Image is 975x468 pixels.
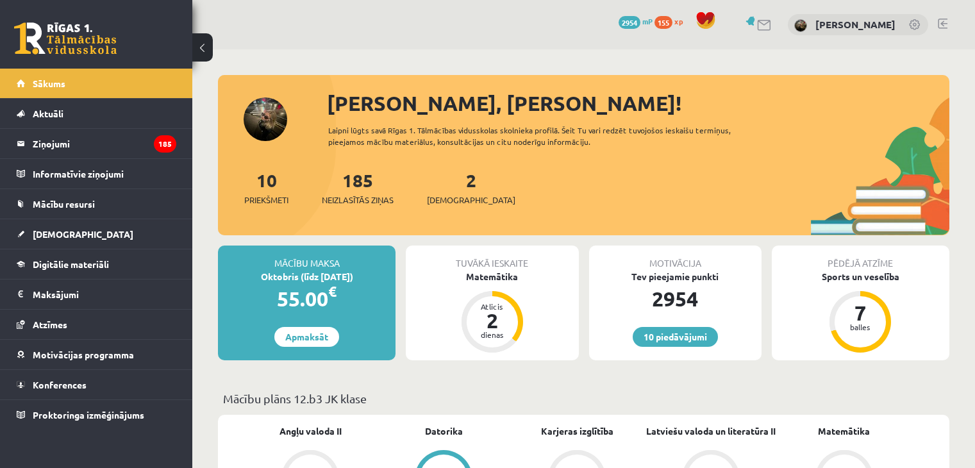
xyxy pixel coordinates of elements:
span: Proktoringa izmēģinājums [33,409,144,421]
a: 2[DEMOGRAPHIC_DATA] [427,169,515,206]
span: Sākums [33,78,65,89]
p: Mācību plāns 12.b3 JK klase [223,390,944,407]
a: 185Neizlasītās ziņas [322,169,394,206]
div: Tuvākā ieskaite [406,246,578,270]
legend: Ziņojumi [33,129,176,158]
span: 155 [654,16,672,29]
a: Motivācijas programma [17,340,176,369]
a: Ziņojumi185 [17,129,176,158]
a: 10 piedāvājumi [633,327,718,347]
div: 2 [473,310,512,331]
div: Sports un veselība [772,270,949,283]
div: Laipni lūgts savā Rīgas 1. Tālmācības vidusskolas skolnieka profilā. Šeit Tu vari redzēt tuvojošo... [328,124,767,147]
a: 10Priekšmeti [244,169,288,206]
a: [DEMOGRAPHIC_DATA] [17,219,176,249]
a: Angļu valoda II [279,424,342,438]
div: Oktobris (līdz [DATE]) [218,270,396,283]
span: Priekšmeti [244,194,288,206]
a: 2954 mP [619,16,653,26]
span: Neizlasītās ziņas [322,194,394,206]
a: [PERSON_NAME] [815,18,896,31]
a: Matemātika [818,424,870,438]
a: Konferences [17,370,176,399]
div: Tev pieejamie punkti [589,270,762,283]
img: Diāna Janeta Snahovska [794,19,807,32]
a: Latviešu valoda un literatūra II [646,424,776,438]
a: Datorika [425,424,463,438]
div: 7 [841,303,879,323]
div: dienas [473,331,512,338]
a: 155 xp [654,16,689,26]
legend: Maksājumi [33,280,176,309]
i: 185 [154,135,176,153]
span: mP [642,16,653,26]
legend: Informatīvie ziņojumi [33,159,176,188]
a: Matemātika Atlicis 2 dienas [406,270,578,355]
a: Sports un veselība 7 balles [772,270,949,355]
div: Pēdējā atzīme [772,246,949,270]
div: 55.00 [218,283,396,314]
span: Konferences [33,379,87,390]
div: Mācību maksa [218,246,396,270]
a: Karjeras izglītība [541,424,613,438]
a: Informatīvie ziņojumi [17,159,176,188]
div: balles [841,323,879,331]
div: [PERSON_NAME], [PERSON_NAME]! [327,88,949,119]
a: Digitālie materiāli [17,249,176,279]
span: Atzīmes [33,319,67,330]
span: xp [674,16,683,26]
span: [DEMOGRAPHIC_DATA] [427,194,515,206]
span: € [328,282,337,301]
span: Digitālie materiāli [33,258,109,270]
span: [DEMOGRAPHIC_DATA] [33,228,133,240]
span: Motivācijas programma [33,349,134,360]
div: Matemātika [406,270,578,283]
div: Motivācija [589,246,762,270]
div: Atlicis [473,303,512,310]
a: Proktoringa izmēģinājums [17,400,176,430]
a: Maksājumi [17,280,176,309]
a: Apmaksāt [274,327,339,347]
a: Atzīmes [17,310,176,339]
span: 2954 [619,16,640,29]
span: Aktuāli [33,108,63,119]
a: Mācību resursi [17,189,176,219]
a: Rīgas 1. Tālmācības vidusskola [14,22,117,54]
div: 2954 [589,283,762,314]
a: Aktuāli [17,99,176,128]
span: Mācību resursi [33,198,95,210]
a: Sākums [17,69,176,98]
